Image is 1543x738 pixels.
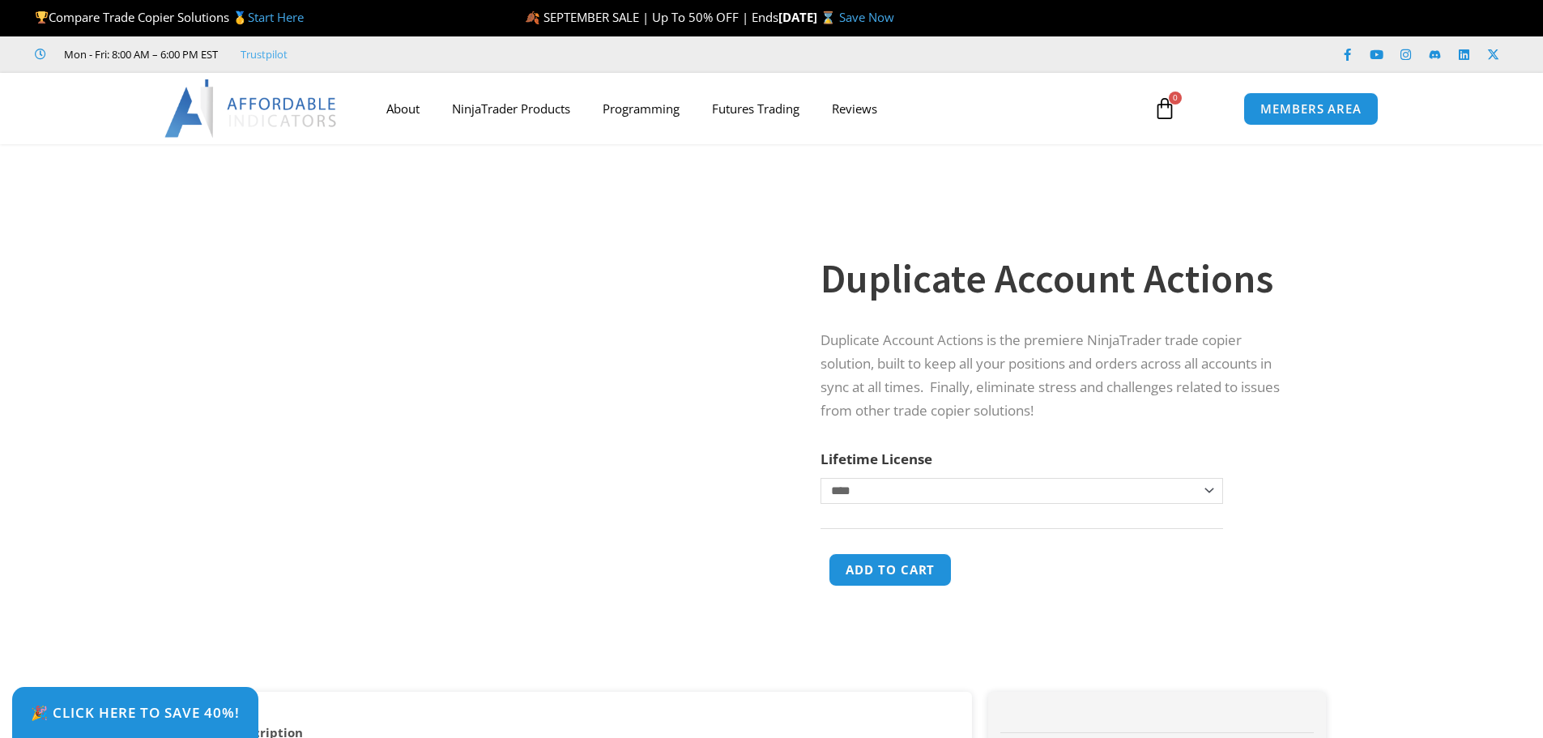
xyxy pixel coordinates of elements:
[12,687,258,738] a: 🎉 Click Here to save 40%!
[821,250,1294,307] h1: Duplicate Account Actions
[525,9,778,25] span: 🍂 SEPTEMBER SALE | Up To 50% OFF | Ends
[370,90,1135,127] nav: Menu
[36,11,48,23] img: 🏆
[164,79,339,138] img: LogoAI | Affordable Indicators – NinjaTrader
[821,450,932,468] label: Lifetime License
[821,329,1294,423] p: Duplicate Account Actions is the premiere NinjaTrader trade copier solution, built to keep all yo...
[1169,92,1182,105] span: 0
[370,90,436,127] a: About
[436,90,586,127] a: NinjaTrader Products
[586,90,696,127] a: Programming
[1260,103,1362,115] span: MEMBERS AREA
[248,9,304,25] a: Start Here
[839,9,894,25] a: Save Now
[31,706,240,719] span: 🎉 Click Here to save 40%!
[816,90,893,127] a: Reviews
[1243,92,1379,126] a: MEMBERS AREA
[35,9,304,25] span: Compare Trade Copier Solutions 🥇
[1129,85,1200,132] a: 0
[778,9,839,25] strong: [DATE] ⌛
[60,45,218,64] span: Mon - Fri: 8:00 AM – 6:00 PM EST
[241,45,288,64] a: Trustpilot
[696,90,816,127] a: Futures Trading
[829,553,952,587] button: Add to cart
